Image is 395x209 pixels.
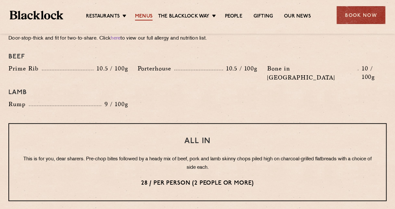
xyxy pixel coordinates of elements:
[158,13,209,20] a: The Blacklock Way
[101,100,128,108] p: 9 / 100g
[22,137,373,145] h3: All In
[8,100,29,109] p: Rump
[225,13,242,20] a: People
[10,11,63,20] img: BL_Textured_Logo-footer-cropped.svg
[8,89,387,96] h4: Lamb
[135,13,153,20] a: Menus
[284,13,311,20] a: Our News
[223,64,257,73] p: 10.5 / 100g
[8,53,387,61] h4: Beef
[8,34,387,43] p: Door-stop-thick and fit for two-to-share. Click to view our full allergy and nutrition list.
[138,64,174,73] p: Porterhouse
[22,179,373,188] p: 28 / per person (2 people or more)
[22,155,373,172] p: This is for you, dear sharers. Pre-chop bites followed by a heady mix of beef, pork and lamb skin...
[253,13,273,20] a: Gifting
[86,13,120,20] a: Restaurants
[358,64,387,81] p: 10 / 100g
[337,6,385,24] div: Book Now
[93,64,128,73] p: 10.5 / 100g
[267,64,358,82] p: Bone in [GEOGRAPHIC_DATA]
[8,64,42,73] p: Prime Rib
[111,36,120,41] a: here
